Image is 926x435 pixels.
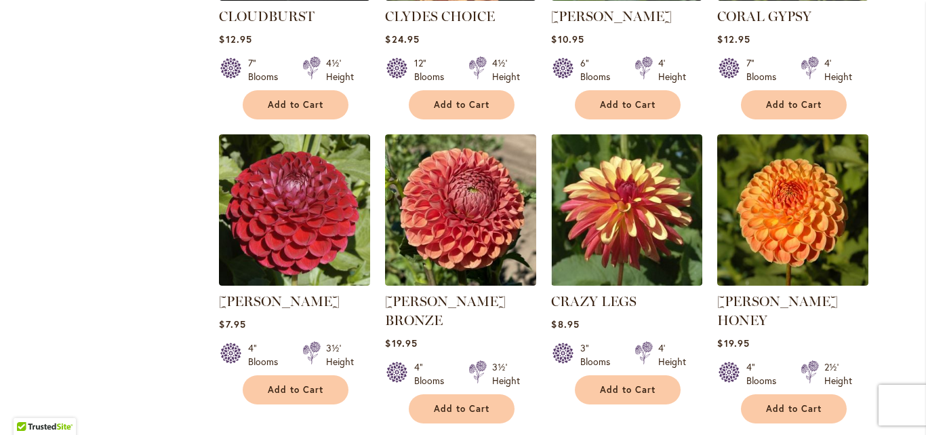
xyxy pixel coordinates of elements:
span: Add to Cart [600,99,656,111]
a: CORNEL [219,276,370,288]
a: CRICHTON HONEY [717,276,868,288]
div: 4' Height [824,56,852,83]
img: CORNEL BRONZE [385,134,536,286]
div: 3" Blooms [580,341,618,368]
button: Add to Cart [741,394,847,423]
div: 2½' Height [824,360,852,387]
span: $12.95 [717,33,750,45]
button: Add to Cart [575,90,681,119]
span: $19.95 [385,337,417,349]
div: 12" Blooms [414,56,452,83]
span: $19.95 [717,337,749,349]
span: $24.95 [385,33,419,45]
div: 4½' Height [326,56,354,83]
div: 4' Height [658,56,686,83]
button: Add to Cart [243,90,348,119]
button: Add to Cart [243,375,348,404]
a: [PERSON_NAME] HONEY [717,293,838,328]
span: Add to Cart [766,403,822,415]
button: Add to Cart [575,375,681,404]
span: $7.95 [219,318,245,330]
div: 7" Blooms [248,56,286,83]
iframe: Launch Accessibility Center [10,387,48,425]
img: CRICHTON HONEY [717,134,868,286]
div: 4½' Height [492,56,520,83]
span: Add to Cart [434,99,489,111]
a: [PERSON_NAME] [551,8,672,24]
a: CLOUDBURST [219,8,315,24]
a: CRAZY LEGS [551,276,702,288]
div: 6" Blooms [580,56,618,83]
span: $10.95 [551,33,584,45]
span: Add to Cart [766,99,822,111]
a: CRAZY LEGS [551,293,637,309]
div: 7" Blooms [746,56,784,83]
a: CORAL GYPSY [717,8,811,24]
button: Add to Cart [409,90,515,119]
img: CORNEL [219,134,370,286]
div: 4" Blooms [248,341,286,368]
div: 4" Blooms [414,360,452,387]
a: [PERSON_NAME] BRONZE [385,293,506,328]
button: Add to Cart [741,90,847,119]
span: $8.95 [551,318,579,330]
span: Add to Cart [434,403,489,415]
button: Add to Cart [409,394,515,423]
div: 3½' Height [492,360,520,387]
a: CORNEL BRONZE [385,276,536,288]
a: [PERSON_NAME] [219,293,340,309]
div: 4" Blooms [746,360,784,387]
span: Add to Cart [268,99,323,111]
img: CRAZY LEGS [551,134,702,286]
div: 4' Height [658,341,686,368]
span: Add to Cart [268,384,323,396]
a: CLYDES CHOICE [385,8,495,24]
span: Add to Cart [600,384,656,396]
span: $12.95 [219,33,251,45]
div: 3½' Height [326,341,354,368]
